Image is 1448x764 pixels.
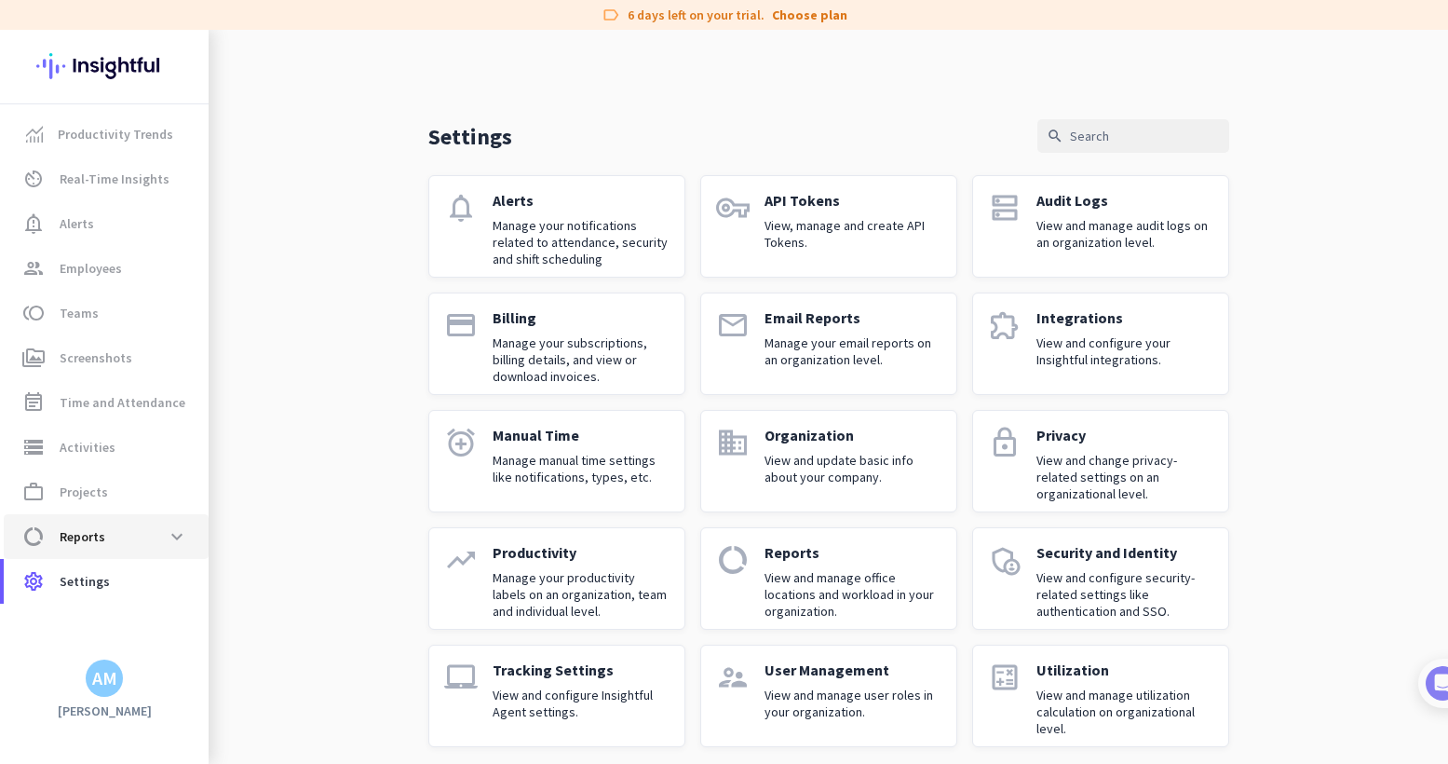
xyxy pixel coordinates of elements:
[60,570,110,593] span: Settings
[765,334,941,368] p: Manage your email reports on an organization level.
[716,191,750,225] i: vpn_key
[22,481,45,503] i: work_outline
[22,436,45,458] i: storage
[972,293,1229,395] a: extensionIntegrationsView and configure your Insightful integrations.
[765,452,941,485] p: View and update basic info about your company.
[493,661,670,679] p: Tracking Settings
[988,308,1022,342] i: extension
[26,126,43,143] img: menu-item
[4,291,209,335] a: tollTeams
[22,302,45,324] i: toll
[4,201,209,246] a: notification_importantAlerts
[220,30,233,764] img: menu-toggle
[765,687,941,720] p: View and manage user roles in your organization.
[428,527,685,630] a: trending_upProductivityManage your productivity labels on an organization, team and individual le...
[60,347,132,369] span: Screenshots
[4,380,209,425] a: event_noteTime and Attendance
[765,191,941,210] p: API Tokens
[493,308,670,327] p: Billing
[493,217,670,267] p: Manage your notifications related to attendance, security and shift scheduling
[1037,119,1229,153] input: Search
[602,6,620,24] i: label
[22,525,45,548] i: data_usage
[60,525,105,548] span: Reports
[22,168,45,190] i: av_timer
[716,661,750,694] i: supervisor_account
[1036,687,1213,737] p: View and manage utilization calculation on organizational level.
[988,661,1022,694] i: calculate
[700,410,957,512] a: domainOrganizationView and update basic info about your company.
[700,175,957,278] a: vpn_keyAPI TokensView, manage and create API Tokens.
[92,669,117,688] div: AM
[700,645,957,747] a: supervisor_accountUser ManagementView and manage user roles in your organization.
[493,334,670,385] p: Manage your subscriptions, billing details, and view or download invoices.
[988,426,1022,459] i: lock
[4,559,209,604] a: settingsSettings
[428,410,685,512] a: alarm_addManual TimeManage manual time settings like notifications, types, etc.
[988,191,1022,225] i: dns
[60,302,99,324] span: Teams
[765,661,941,679] p: User Management
[444,308,478,342] i: payment
[4,335,209,380] a: perm_mediaScreenshots
[428,645,685,747] a: laptop_macTracking SettingsView and configure Insightful Agent settings.
[1036,334,1213,368] p: View and configure your Insightful integrations.
[1036,661,1213,679] p: Utilization
[58,123,173,145] span: Productivity Trends
[972,645,1229,747] a: calculateUtilizationView and manage utilization calculation on organizational level.
[972,527,1229,630] a: admin_panel_settingsSecurity and IdentityView and configure security-related settings like authen...
[765,217,941,251] p: View, manage and create API Tokens.
[716,426,750,459] i: domain
[700,293,957,395] a: emailEmail ReportsManage your email reports on an organization level.
[60,212,94,235] span: Alerts
[493,569,670,620] p: Manage your productivity labels on an organization, team and individual level.
[1036,217,1213,251] p: View and manage audit logs on an organization level.
[4,514,209,559] a: data_usageReportsexpand_more
[22,212,45,235] i: notification_important
[765,426,941,444] p: Organization
[428,293,685,395] a: paymentBillingManage your subscriptions, billing details, and view or download invoices.
[1036,569,1213,620] p: View and configure security-related settings like authentication and SSO.
[428,175,685,278] a: notificationsAlertsManage your notifications related to attendance, security and shift scheduling
[60,257,122,280] span: Employees
[444,661,478,694] i: laptop_mac
[765,543,941,562] p: Reports
[765,308,941,327] p: Email Reports
[22,391,45,414] i: event_note
[22,570,45,593] i: settings
[716,543,750,577] i: data_usage
[493,543,670,562] p: Productivity
[493,687,670,720] p: View and configure Insightful Agent settings.
[60,481,108,503] span: Projects
[1047,128,1063,144] i: search
[493,191,670,210] p: Alerts
[4,157,209,201] a: av_timerReal-Time Insights
[4,425,209,470] a: storageActivities
[1036,308,1213,327] p: Integrations
[444,191,478,225] i: notifications
[1036,452,1213,502] p: View and change privacy-related settings on an organizational level.
[972,175,1229,278] a: dnsAudit LogsView and manage audit logs on an organization level.
[1036,191,1213,210] p: Audit Logs
[428,122,512,151] p: Settings
[22,347,45,369] i: perm_media
[60,168,169,190] span: Real-Time Insights
[493,426,670,444] p: Manual Time
[972,410,1229,512] a: lockPrivacyView and change privacy-related settings on an organizational level.
[60,391,185,414] span: Time and Attendance
[765,569,941,620] p: View and manage office locations and workload in your organization.
[160,520,194,553] button: expand_more
[700,527,957,630] a: data_usageReportsView and manage office locations and workload in your organization.
[493,452,670,485] p: Manage manual time settings like notifications, types, etc.
[444,543,478,577] i: trending_up
[772,6,847,24] a: Choose plan
[4,246,209,291] a: groupEmployees
[60,436,115,458] span: Activities
[1036,543,1213,562] p: Security and Identity
[4,470,209,514] a: work_outlineProjects
[4,112,209,157] a: menu-itemProductivity Trends
[36,30,172,102] img: Insightful logo
[22,257,45,280] i: group
[444,426,478,459] i: alarm_add
[988,543,1022,577] i: admin_panel_settings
